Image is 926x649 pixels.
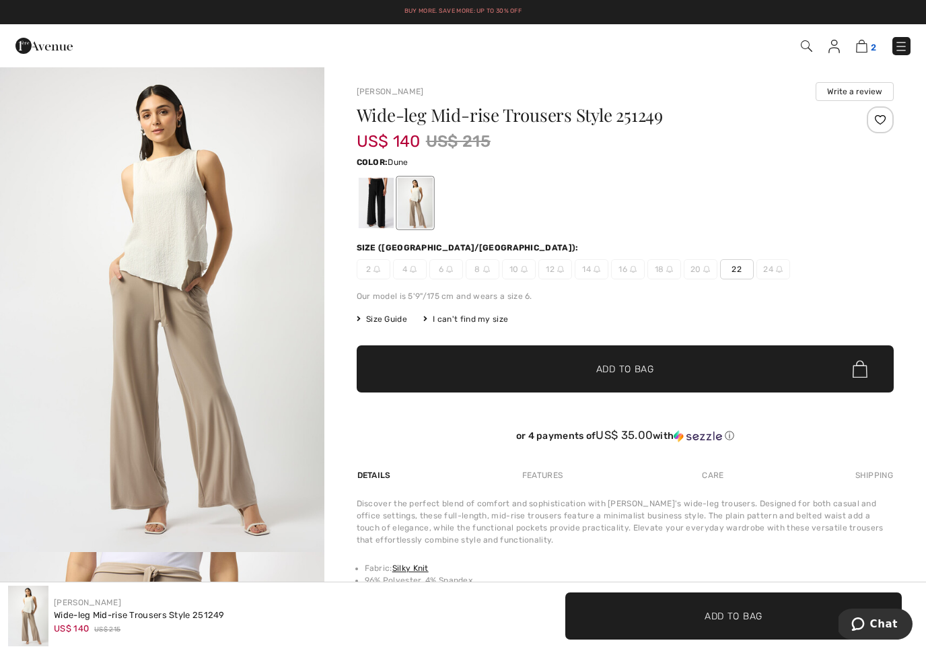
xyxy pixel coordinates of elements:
span: US$ 140 [54,623,89,634]
span: Color: [357,158,388,167]
h1: Wide-leg Mid-rise Trousers Style 251249 [357,106,804,124]
span: 8 [466,259,499,279]
span: 24 [756,259,790,279]
div: I can't find my size [423,313,508,325]
img: ring-m.svg [703,266,710,273]
a: Buy More. Save More: Up to 30% Off [404,7,522,14]
img: ring-m.svg [557,266,564,273]
span: US$ 215 [94,625,120,635]
button: Add to Bag [565,592,902,640]
li: 96% Polyester, 4% Spandex [365,574,894,586]
img: ring-m.svg [373,266,380,273]
span: 2 [871,42,876,53]
img: ring-m.svg [630,266,637,273]
img: ring-m.svg [521,266,528,273]
div: Dune [397,178,432,228]
div: Black [358,178,393,228]
span: 14 [575,259,608,279]
span: Size Guide [357,313,407,325]
div: Our model is 5'9"/175 cm and wears a size 6. [357,290,894,302]
div: or 4 payments of with [357,429,894,442]
img: ring-m.svg [483,266,490,273]
span: 4 [393,259,427,279]
span: 18 [647,259,681,279]
li: Fabric: [365,562,894,574]
div: Shipping [852,463,894,487]
span: Dune [388,158,408,167]
img: Wide-Leg Mid-Rise Trousers Style 251249 [8,586,48,646]
img: Sezzle [674,430,722,442]
span: 22 [720,259,754,279]
img: ring-m.svg [446,266,453,273]
a: Silky Knit [392,563,429,573]
img: ring-m.svg [594,266,600,273]
img: ring-m.svg [666,266,673,273]
span: 20 [684,259,717,279]
span: Add to Bag [596,362,654,376]
span: US$ 215 [426,129,491,153]
div: Care [690,463,735,487]
a: [PERSON_NAME] [54,598,121,607]
div: Wide-leg Mid-rise Trousers Style 251249 [54,609,225,622]
span: Add to Bag [705,609,762,623]
img: ring-m.svg [410,266,417,273]
span: 16 [611,259,645,279]
div: Details [357,463,394,487]
img: My Info [828,40,840,53]
span: 6 [429,259,463,279]
iframe: Opens a widget where you can chat to one of our agents [839,609,913,642]
span: US$ 140 [357,118,421,151]
img: Bag.svg [853,360,867,378]
div: Size ([GEOGRAPHIC_DATA]/[GEOGRAPHIC_DATA]): [357,242,581,254]
div: or 4 payments ofUS$ 35.00withSezzle Click to learn more about Sezzle [357,429,894,447]
img: ring-m.svg [776,266,783,273]
button: Add to Bag [357,345,894,392]
div: Discover the perfect blend of comfort and sophistication with [PERSON_NAME]'s wide-leg trousers. ... [357,498,894,546]
img: 1ère Avenue [15,32,73,59]
span: US$ 35.00 [596,428,653,442]
span: 2 [357,259,390,279]
img: Menu [894,40,908,53]
a: [PERSON_NAME] [357,87,424,96]
img: Shopping Bag [856,40,867,53]
a: 1ère Avenue [15,38,73,51]
button: Write a review [816,82,894,101]
span: 10 [502,259,536,279]
div: Features [511,463,574,487]
span: 12 [538,259,572,279]
a: 2 [856,38,876,54]
img: Search [801,40,812,52]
